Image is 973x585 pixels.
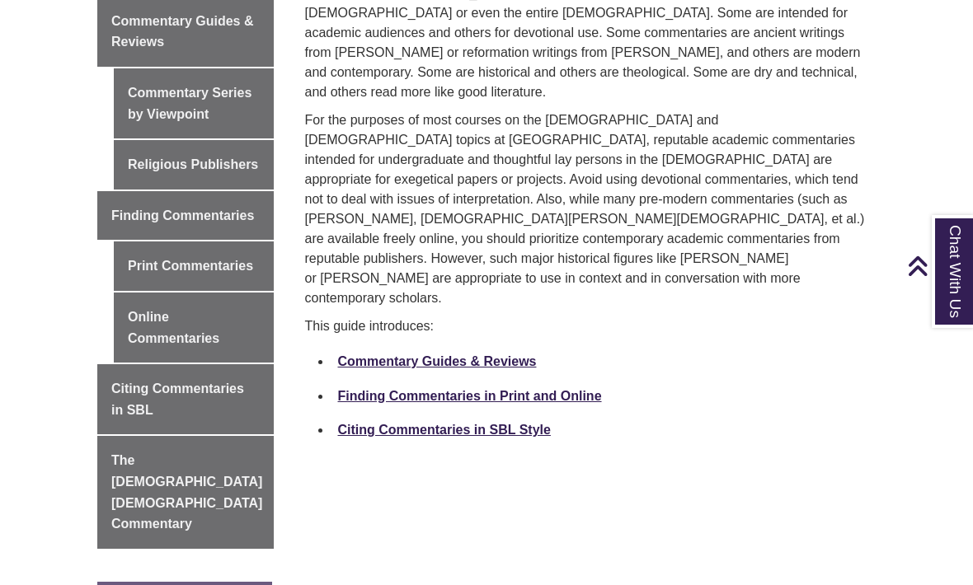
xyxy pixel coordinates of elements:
a: Citing Commentaries in SBL [97,364,274,434]
p: This guide introduces: [305,316,870,336]
span: Commentary Guides & Reviews [111,14,253,49]
a: Citing Commentaries in SBL Style [338,423,551,437]
a: Finding Commentaries [97,191,274,241]
a: Commentary Guides & Reviews [338,354,537,368]
a: Finding Commentaries in Print and Online [338,389,602,403]
a: The [DEMOGRAPHIC_DATA] [DEMOGRAPHIC_DATA] Commentary [97,436,274,548]
a: Print Commentaries [114,241,274,291]
a: Religious Publishers [114,140,274,190]
span: Citing Commentaries in SBL [111,381,244,417]
span: Finding Commentaries [111,208,254,222]
span: The [DEMOGRAPHIC_DATA] [DEMOGRAPHIC_DATA] Commentary [111,453,262,531]
p: For the purposes of most courses on the [DEMOGRAPHIC_DATA] and [DEMOGRAPHIC_DATA] topics at [GEOG... [305,110,870,308]
a: Back to Top [907,255,969,277]
a: Commentary Series by Viewpoint [114,68,274,138]
a: Online Commentaries [114,292,274,363]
